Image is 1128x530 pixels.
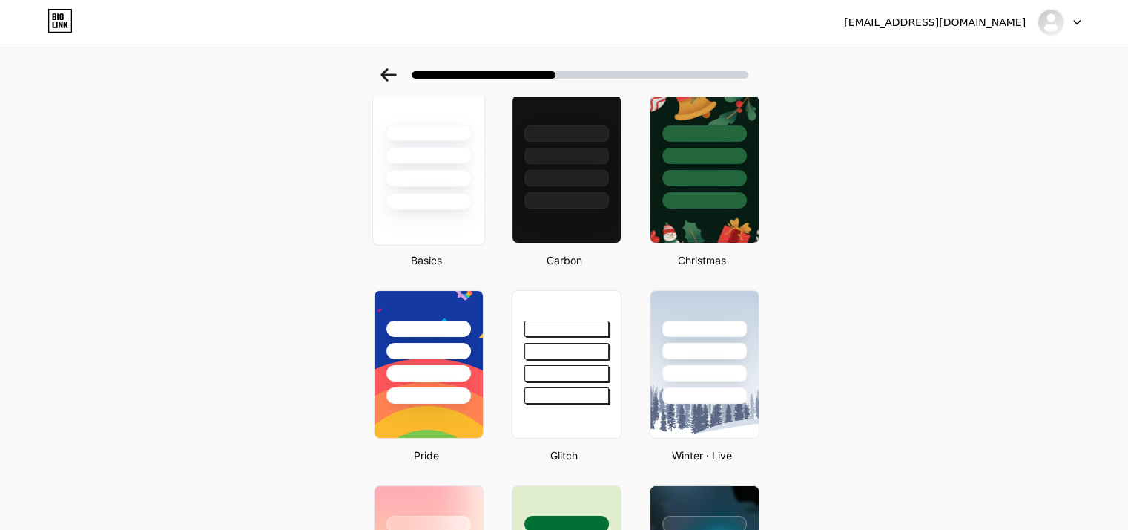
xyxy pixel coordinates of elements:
div: [EMAIL_ADDRESS][DOMAIN_NAME] [844,15,1026,30]
div: Carbon [507,252,621,268]
div: Winter · Live [645,448,759,463]
div: Basics [369,252,484,268]
div: Christmas [645,252,759,268]
div: Pride [369,448,484,463]
div: Glitch [507,448,621,463]
img: lumay [1037,8,1065,36]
